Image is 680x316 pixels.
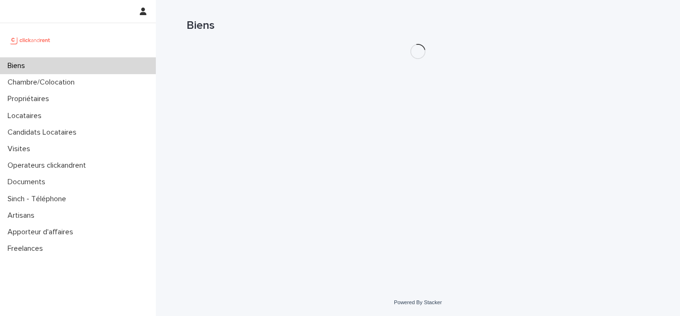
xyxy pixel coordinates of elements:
[187,19,649,33] h1: Biens
[4,228,81,237] p: Apporteur d'affaires
[4,61,33,70] p: Biens
[4,111,49,120] p: Locataires
[4,195,74,204] p: Sinch - Téléphone
[4,244,51,253] p: Freelances
[4,211,42,220] p: Artisans
[4,94,57,103] p: Propriétaires
[8,31,53,50] img: UCB0brd3T0yccxBKYDjQ
[4,178,53,187] p: Documents
[4,78,82,87] p: Chambre/Colocation
[4,145,38,154] p: Visites
[4,161,93,170] p: Operateurs clickandrent
[394,299,442,305] a: Powered By Stacker
[4,128,84,137] p: Candidats Locataires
